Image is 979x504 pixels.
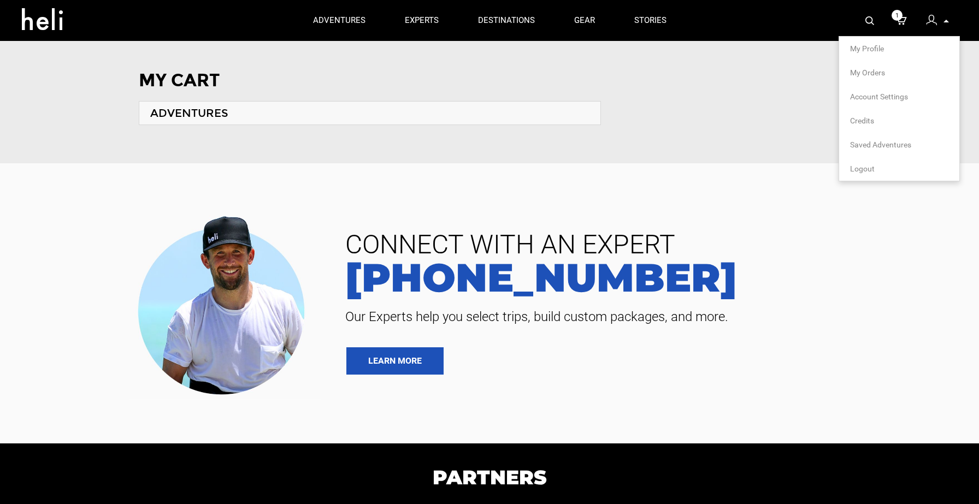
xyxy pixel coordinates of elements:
[892,10,903,21] span: 1
[850,140,911,149] span: Saved Adventures
[850,44,884,53] span: My Profile
[850,164,875,173] span: Logout
[337,232,963,258] span: CONNECT WITH AN EXPERT
[926,15,937,26] img: signin-icon-3x.png
[337,258,963,297] a: [PHONE_NUMBER]
[129,207,321,400] img: contact our team
[850,68,885,77] span: My Orders
[337,308,963,325] span: Our Experts help you select trips, build custom packages, and more.
[405,15,439,26] p: experts
[150,107,589,119] h2: ADVENTURES
[139,71,840,90] h1: MY CART
[478,15,535,26] p: destinations
[850,115,948,126] a: Credits
[313,15,365,26] p: adventures
[346,347,444,375] a: LEARN MORE
[850,92,908,101] span: Account Settings
[865,16,874,25] img: search-bar-icon.svg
